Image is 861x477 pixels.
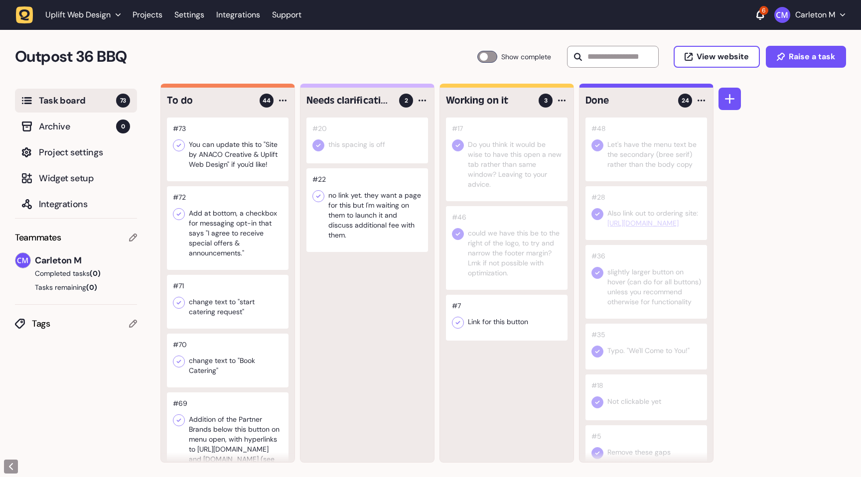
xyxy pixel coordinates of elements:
span: Archive [39,119,116,133]
a: Projects [133,6,162,24]
span: Project settings [39,145,130,159]
button: Widget setup [15,166,137,190]
iframe: LiveChat chat widget [814,430,856,472]
span: Widget setup [39,171,130,185]
span: View website [697,53,749,61]
span: 24 [682,96,689,105]
a: Settings [174,6,204,24]
span: Teammates [15,231,61,244]
a: Integrations [216,6,260,24]
span: (0) [90,269,101,278]
span: (0) [86,283,97,292]
span: Raise a task [789,53,835,61]
span: 0 [116,119,130,133]
button: Project settings [15,140,137,164]
button: Task board73 [15,89,137,113]
button: Archive0 [15,115,137,138]
h4: Needs clarification [306,94,392,108]
span: Integrations [39,197,130,211]
a: Support [272,10,301,20]
h4: Working on it [446,94,532,108]
button: Raise a task [766,46,846,68]
span: 3 [544,96,548,105]
span: Carleton M [35,253,137,267]
span: 2 [405,96,408,105]
img: Carleton M [15,253,30,268]
span: Tags [32,317,129,331]
img: Carleton M [774,7,790,23]
span: 44 [263,96,271,105]
span: Show complete [501,51,551,63]
button: Uplift Web Design [16,6,127,24]
div: 6 [759,6,768,15]
span: 73 [116,94,130,108]
button: View website [674,46,760,68]
button: Carleton M [774,7,845,23]
button: Integrations [15,192,137,216]
span: Uplift Web Design [45,10,111,20]
h2: Outpost 36 BBQ [15,45,477,69]
h4: To do [167,94,253,108]
button: Completed tasks(0) [15,268,129,278]
span: Task board [39,94,116,108]
h4: Done [585,94,671,108]
button: Tasks remaining(0) [15,282,137,292]
p: Carleton M [795,10,835,20]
